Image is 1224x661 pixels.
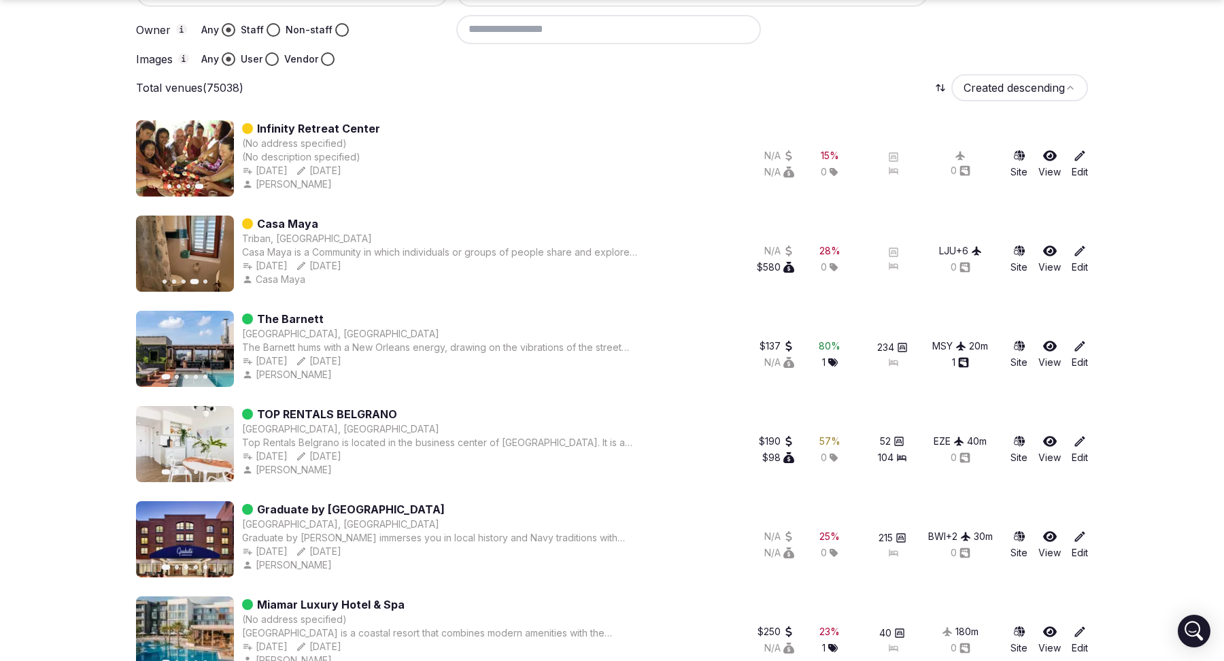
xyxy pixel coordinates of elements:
button: 40m [967,435,987,448]
button: 0 [951,546,970,560]
div: 15 % [821,149,839,163]
button: Go to slide 5 [203,279,207,284]
button: Go to slide 2 [172,279,176,284]
button: $190 [759,435,794,448]
button: Go to slide 3 [184,470,188,474]
button: [DATE] [242,259,288,273]
span: 0 [821,451,827,464]
div: Casa Maya is a Community in which individuals or groups of people share and explore how to contri... [242,245,640,259]
button: 25% [819,530,840,543]
button: Go to slide 4 [195,184,204,189]
div: N/A [764,546,794,560]
button: Site [1010,530,1027,560]
button: Triban, [GEOGRAPHIC_DATA] [242,232,372,245]
button: Go to slide 1 [167,184,171,188]
button: 23% [819,625,840,639]
button: Go to slide 1 [162,469,171,475]
div: [DATE] [296,354,341,368]
button: [PERSON_NAME] [242,463,335,477]
div: [DATE] [242,450,288,463]
a: Site [1010,149,1027,179]
button: Go to slide 2 [175,470,179,474]
img: Featured image for The Barnett [136,311,234,387]
button: 0 [951,641,970,655]
button: [PERSON_NAME] [242,368,335,382]
a: Infinity Retreat Center [257,120,380,137]
button: (No address specified) [242,137,347,150]
button: MSY [932,339,966,353]
button: 20m [969,339,988,353]
button: Go to slide 5 [203,565,207,569]
div: Graduate by [PERSON_NAME] immerses you in local history and Navy traditions with creative interio... [242,531,640,545]
button: N/A [764,244,794,258]
button: Casa Maya [242,273,308,286]
button: 1 [822,356,838,369]
button: [DATE] [242,545,288,558]
p: Total venues (75038) [136,80,243,95]
a: Site [1010,244,1027,274]
div: (No description specified) [242,150,380,164]
div: Open Intercom Messenger [1178,615,1210,647]
button: 15% [821,149,839,163]
button: 0 [951,164,970,177]
div: 180 m [955,625,979,639]
a: View [1038,435,1061,464]
button: [GEOGRAPHIC_DATA], [GEOGRAPHIC_DATA] [242,422,439,436]
div: 20 m [969,339,988,353]
button: BWI+2 [928,530,971,543]
a: Graduate by [GEOGRAPHIC_DATA] [257,501,445,518]
button: Go to slide 2 [177,184,181,188]
button: N/A [764,530,794,543]
a: Edit [1072,339,1088,369]
button: [DATE] [242,164,288,177]
button: $580 [757,260,794,274]
div: 57 % [819,435,840,448]
a: Edit [1072,435,1088,464]
a: Edit [1072,149,1088,179]
button: Go to slide 3 [184,375,188,379]
button: [DATE] [242,354,288,368]
div: [DATE] [296,450,341,463]
button: Go to slide 4 [190,279,199,284]
div: 25 % [819,530,840,543]
button: Go to slide 2 [175,565,179,569]
a: Casa Maya [257,216,318,232]
div: 30 m [974,530,993,543]
a: Edit [1072,530,1088,560]
div: BWI +2 [928,530,971,543]
a: Miamar Luxury Hotel & Spa [257,596,405,613]
button: 28% [819,244,840,258]
button: N/A [764,165,794,179]
button: 104 [878,451,907,464]
label: Owner [136,24,190,36]
button: 80% [819,339,840,353]
button: EZE [934,435,964,448]
div: [DATE] [296,545,341,558]
a: Edit [1072,625,1088,655]
img: Featured image for TOP RENTALS BELGRANO [136,406,234,482]
button: [PERSON_NAME] [242,558,335,572]
a: View [1038,339,1061,369]
div: N/A [764,641,794,655]
div: N/A [764,149,794,163]
button: Site [1010,339,1027,369]
a: The Barnett [257,311,324,327]
label: User [241,52,262,66]
span: 234 [877,341,894,354]
button: 215 [879,531,906,545]
span: 0 [821,260,827,274]
button: [DATE] [296,640,341,654]
button: Go to slide 3 [184,565,188,569]
button: 30m [974,530,993,543]
div: [PERSON_NAME] [242,177,335,191]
